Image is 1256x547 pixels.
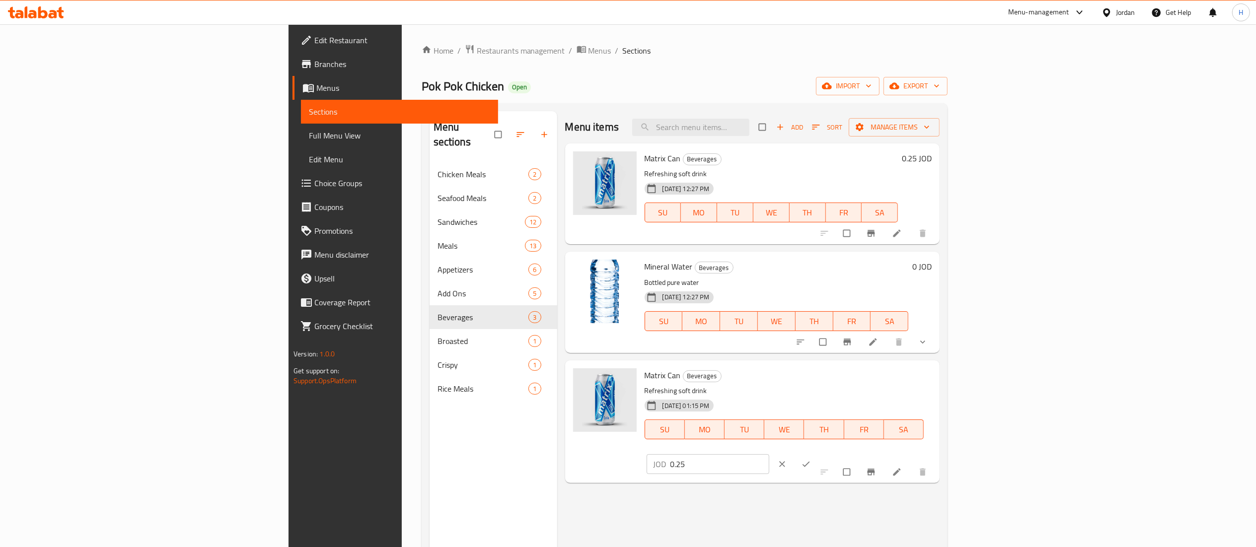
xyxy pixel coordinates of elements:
button: FR [826,203,862,222]
div: items [528,335,541,347]
button: sort-choices [790,331,813,353]
button: WE [764,419,804,439]
a: Edit menu item [892,228,904,238]
span: Coverage Report [314,296,490,308]
span: Matrix Can [645,368,681,383]
h6: 0 JOD [912,260,932,273]
a: Branches [293,52,498,76]
span: Beverages [438,311,529,323]
div: Rice Meals1 [430,377,557,401]
p: Bottled pure water [645,276,909,289]
span: Seafood Meals [438,192,529,204]
a: Edit Restaurant [293,28,498,52]
button: import [816,77,880,95]
span: export [891,80,940,92]
h2: Menu items [565,120,619,135]
span: Sort [812,122,842,133]
span: 2 [529,170,540,179]
button: show more [912,331,936,353]
div: Menu-management [1008,6,1069,18]
span: SU [649,205,677,220]
span: import [824,80,872,92]
span: Select to update [813,333,834,351]
img: Mineral Water [573,260,637,323]
span: Get support on: [294,364,339,377]
span: Select to update [837,224,858,243]
button: MO [685,419,725,439]
div: Sandwiches [438,216,525,228]
span: [DATE] 12:27 PM [659,292,714,302]
p: JOD [654,458,666,470]
span: Beverages [695,262,733,273]
a: Sections [301,100,498,124]
button: WE [758,311,796,331]
a: Choice Groups [293,171,498,195]
button: export [884,77,948,95]
a: Coverage Report [293,290,498,314]
span: Select section [753,118,774,137]
span: SA [875,314,904,329]
button: SA [884,419,924,439]
a: Upsell [293,267,498,290]
span: Upsell [314,273,490,284]
span: Meals [438,240,525,252]
div: items [525,240,541,252]
span: 13 [525,241,540,251]
button: TH [790,203,826,222]
span: MO [686,314,716,329]
div: Beverages [683,370,722,382]
span: MO [685,205,713,220]
span: Manage items [857,121,932,134]
button: Branch-specific-item [860,461,884,483]
a: Coupons [293,195,498,219]
div: Chicken Meals [438,168,529,180]
span: TU [721,205,749,220]
span: 1 [529,360,540,370]
span: SU [649,422,681,437]
span: 5 [529,289,540,298]
nav: Menu sections [430,158,557,405]
button: MO [682,311,720,331]
button: TU [717,203,753,222]
span: Sections [623,45,651,57]
span: 2 [529,194,540,203]
span: Add Ons [438,287,529,299]
div: items [528,383,541,395]
span: TH [800,314,829,329]
div: Add Ons5 [430,281,557,305]
a: Menu disclaimer [293,243,498,267]
span: Crispy [438,359,529,371]
div: Broasted [438,335,529,347]
span: FR [848,422,880,437]
button: Branch-specific-item [836,331,860,353]
p: Refreshing soft drink [645,385,924,397]
span: Version: [294,347,318,360]
span: 1 [529,384,540,394]
span: Rice Meals [438,383,529,395]
div: items [528,359,541,371]
a: Menus [293,76,498,100]
a: Restaurants management [465,44,565,57]
button: TH [804,419,844,439]
span: Beverages [683,153,721,165]
button: MO [681,203,717,222]
span: FR [830,205,858,220]
div: Beverages3 [430,305,557,329]
span: Full Menu View [309,130,490,141]
input: Please enter price [670,454,769,474]
div: Seafood Meals2 [430,186,557,210]
span: Sections [309,106,490,118]
span: FR [837,314,867,329]
div: Appetizers [438,264,529,275]
a: Full Menu View [301,124,498,147]
span: MO [689,422,721,437]
button: WE [753,203,790,222]
button: TH [796,311,833,331]
svg: Show Choices [918,337,928,347]
span: WE [762,314,792,329]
